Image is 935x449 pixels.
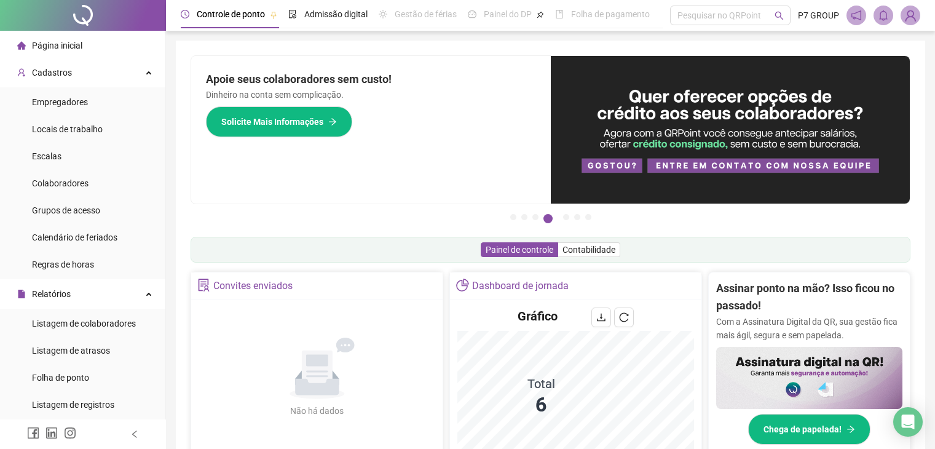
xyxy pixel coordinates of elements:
span: Relatórios [32,289,71,299]
span: download [596,312,606,322]
span: Escalas [32,151,61,161]
span: sun [379,10,387,18]
span: Cadastros [32,68,72,77]
span: pie-chart [456,279,469,292]
h4: Gráfico [518,308,558,325]
button: 1 [510,214,516,220]
span: Listagem de colaboradores [32,319,136,328]
div: Não há dados [261,404,374,418]
p: Dinheiro na conta sem complicação. [206,88,536,101]
span: Contabilidade [562,245,615,255]
div: Open Intercom Messenger [893,407,923,437]
button: 4 [543,214,553,223]
span: search [775,11,784,20]
span: pushpin [270,11,277,18]
button: Chega de papelada! [748,414,870,445]
img: 94453 [901,6,920,25]
span: Página inicial [32,41,82,50]
span: Locais de trabalho [32,124,103,134]
span: clock-circle [181,10,189,18]
span: Listagem de registros [32,400,114,410]
span: file-done [288,10,297,18]
span: Colaboradores [32,178,89,188]
button: 3 [532,214,539,220]
span: Folha de pagamento [571,9,650,19]
span: Regras de horas [32,260,94,269]
span: Painel do DP [484,9,532,19]
span: reload [619,312,629,322]
span: arrow-right [328,117,337,126]
span: user-add [17,68,26,77]
span: Solicite Mais Informações [221,115,323,129]
button: 6 [574,214,580,220]
button: 2 [521,214,527,220]
span: Painel de controle [486,245,553,255]
span: pushpin [537,11,544,18]
span: file [17,290,26,298]
span: facebook [27,427,39,439]
span: P7 GROUP [798,9,839,22]
span: home [17,41,26,50]
p: Com a Assinatura Digital da QR, sua gestão fica mais ágil, segura e sem papelada. [716,315,902,342]
div: Dashboard de jornada [472,276,569,296]
span: instagram [64,427,76,439]
div: Convites enviados [213,276,293,296]
span: Gestão de férias [395,9,457,19]
span: solution [197,279,210,292]
h2: Apoie seus colaboradores sem custo! [206,71,536,88]
span: Grupos de acesso [32,205,100,215]
span: Calendário de feriados [32,232,117,242]
span: Listagem de atrasos [32,346,110,356]
button: Solicite Mais Informações [206,106,352,137]
span: arrow-right [846,425,855,434]
span: Controle de ponto [197,9,265,19]
button: 5 [563,214,569,220]
span: Empregadores [32,97,88,107]
span: Admissão digital [304,9,368,19]
h2: Assinar ponto na mão? Isso ficou no passado! [716,280,902,315]
span: Chega de papelada! [763,423,842,436]
img: banner%2F02c71560-61a6-44d4-94b9-c8ab97240462.png [716,347,902,409]
span: left [130,430,139,439]
button: 7 [585,214,591,220]
span: Folha de ponto [32,373,89,383]
img: banner%2Fa8ee1423-cce5-4ffa-a127-5a2d429cc7d8.png [551,56,910,204]
span: notification [851,10,862,21]
span: bell [878,10,889,21]
span: linkedin [45,427,58,439]
span: dashboard [468,10,476,18]
span: book [555,10,564,18]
